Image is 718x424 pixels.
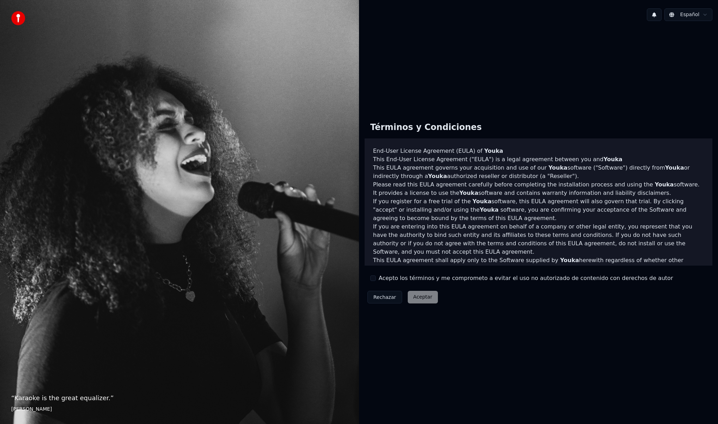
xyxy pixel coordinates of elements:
[11,406,348,413] footer: [PERSON_NAME]
[428,173,447,179] span: Youka
[367,291,402,303] button: Rechazar
[373,197,704,223] p: If you register for a free trial of the software, this EULA agreement will also govern that trial...
[459,190,478,196] span: Youka
[603,156,622,163] span: Youka
[655,181,674,188] span: Youka
[484,148,503,154] span: Youka
[573,265,592,272] span: Youka
[480,206,499,213] span: Youka
[373,147,704,155] h3: End-User License Agreement (EULA) of
[560,257,579,264] span: Youka
[365,116,487,139] div: Términos y Condiciones
[473,198,492,205] span: Youka
[11,393,348,403] p: “ Karaoke is the great equalizer. ”
[11,11,25,25] img: youka
[373,223,704,256] p: If you are entering into this EULA agreement on behalf of a company or other legal entity, you re...
[373,180,704,197] p: Please read this EULA agreement carefully before completing the installation process and using th...
[373,164,704,180] p: This EULA agreement governs your acquisition and use of our software ("Software") directly from o...
[548,164,567,171] span: Youka
[665,164,684,171] span: Youka
[379,274,673,282] label: Acepto los términos y me comprometo a evitar el uso no autorizado de contenido con derechos de autor
[373,256,704,290] p: This EULA agreement shall apply only to the Software supplied by herewith regardless of whether o...
[373,155,704,164] p: This End-User License Agreement ("EULA") is a legal agreement between you and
